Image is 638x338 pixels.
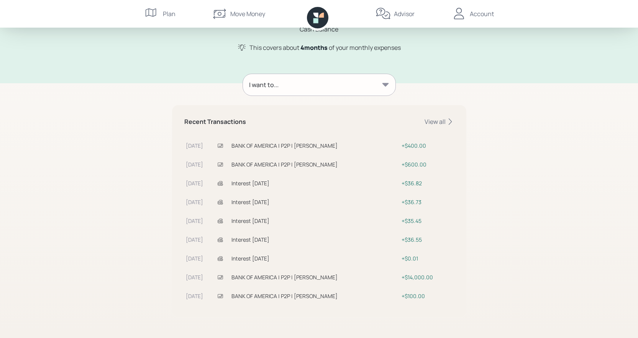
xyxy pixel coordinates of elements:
[231,179,399,187] div: Interest [DATE]
[394,9,415,18] div: Advisor
[163,9,175,18] div: Plan
[300,43,328,52] span: 4 month s
[231,217,399,225] div: Interest [DATE]
[186,236,215,244] div: [DATE]
[402,179,452,187] div: $36.82
[231,142,399,150] div: BANK OF AMERICA | P2P | [PERSON_NAME]
[231,273,399,281] div: BANK OF AMERICA | P2P | [PERSON_NAME]
[186,273,215,281] div: [DATE]
[470,9,494,18] div: Account
[231,292,399,300] div: BANK OF AMERICA | P2P | [PERSON_NAME]
[186,179,215,187] div: [DATE]
[186,254,215,262] div: [DATE]
[186,160,215,168] div: [DATE]
[402,273,452,281] div: $14,000.00
[231,254,399,262] div: Interest [DATE]
[402,292,452,300] div: $100.00
[231,160,399,168] div: BANK OF AMERICA | P2P | [PERSON_NAME]
[186,217,215,225] div: [DATE]
[231,236,399,244] div: Interest [DATE]
[402,254,452,262] div: $0.01
[231,198,399,206] div: Interest [DATE]
[425,117,454,126] div: View all
[402,217,452,225] div: $35.45
[186,198,215,206] div: [DATE]
[402,160,452,168] div: $600.00
[402,142,452,150] div: $400.00
[249,80,279,89] div: I want to...
[402,236,452,244] div: $36.55
[249,43,401,52] div: This covers about of your monthly expenses
[186,292,215,300] div: [DATE]
[402,198,452,206] div: $36.73
[230,9,265,18] div: Move Money
[184,118,246,125] h5: Recent Transactions
[300,25,338,34] div: Cash Balance
[186,142,215,150] div: [DATE]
